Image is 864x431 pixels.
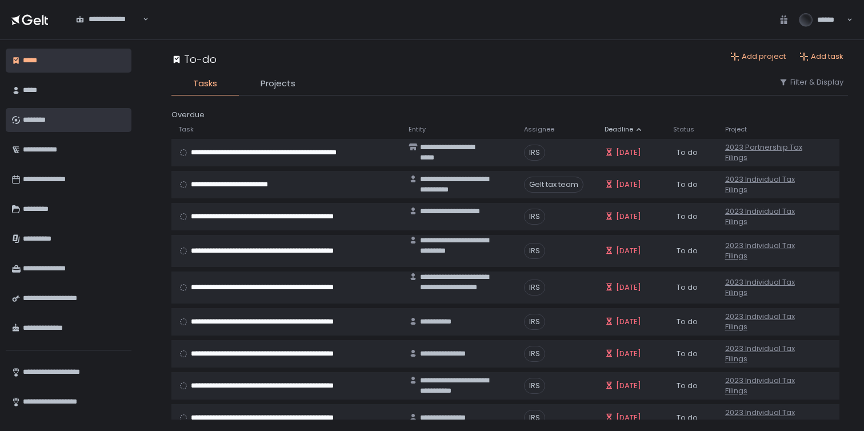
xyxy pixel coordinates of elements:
[616,282,641,293] span: [DATE]
[725,142,803,163] a: 2023 Partnership Tax Filings
[799,51,843,62] button: Add task
[725,312,803,332] a: 2023 Individual Tax Filings
[725,344,803,364] a: 2023 Individual Tax Filings
[171,109,848,121] div: Overdue
[677,317,698,327] span: To do
[524,243,545,259] span: IRS
[616,349,641,359] span: [DATE]
[178,125,194,134] span: Task
[677,282,698,293] span: To do
[524,125,554,134] span: Assignee
[725,125,747,134] span: Project
[524,378,545,394] span: IRS
[524,346,545,362] span: IRS
[193,77,217,90] span: Tasks
[677,211,698,222] span: To do
[725,206,803,227] a: 2023 Individual Tax Filings
[616,246,641,256] span: [DATE]
[524,145,545,161] span: IRS
[677,381,698,391] span: To do
[677,179,698,190] span: To do
[725,174,803,195] a: 2023 Individual Tax Filings
[141,14,142,25] input: Search for option
[673,125,694,134] span: Status
[677,246,698,256] span: To do
[725,408,803,428] a: 2023 Individual Tax Filings
[677,413,698,423] span: To do
[409,125,426,134] span: Entity
[261,77,295,90] span: Projects
[524,177,583,193] span: Gelt tax team
[605,125,633,134] span: Deadline
[725,376,803,396] a: 2023 Individual Tax Filings
[616,211,641,222] span: [DATE]
[69,7,149,31] div: Search for option
[524,209,545,225] span: IRS
[725,241,803,261] a: 2023 Individual Tax Filings
[616,413,641,423] span: [DATE]
[677,147,698,158] span: To do
[616,179,641,190] span: [DATE]
[616,147,641,158] span: [DATE]
[779,77,843,87] button: Filter & Display
[524,410,545,426] span: IRS
[524,314,545,330] span: IRS
[616,381,641,391] span: [DATE]
[171,51,217,67] div: To-do
[677,349,698,359] span: To do
[725,277,803,298] a: 2023 Individual Tax Filings
[524,280,545,296] span: IRS
[730,51,786,62] button: Add project
[616,317,641,327] span: [DATE]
